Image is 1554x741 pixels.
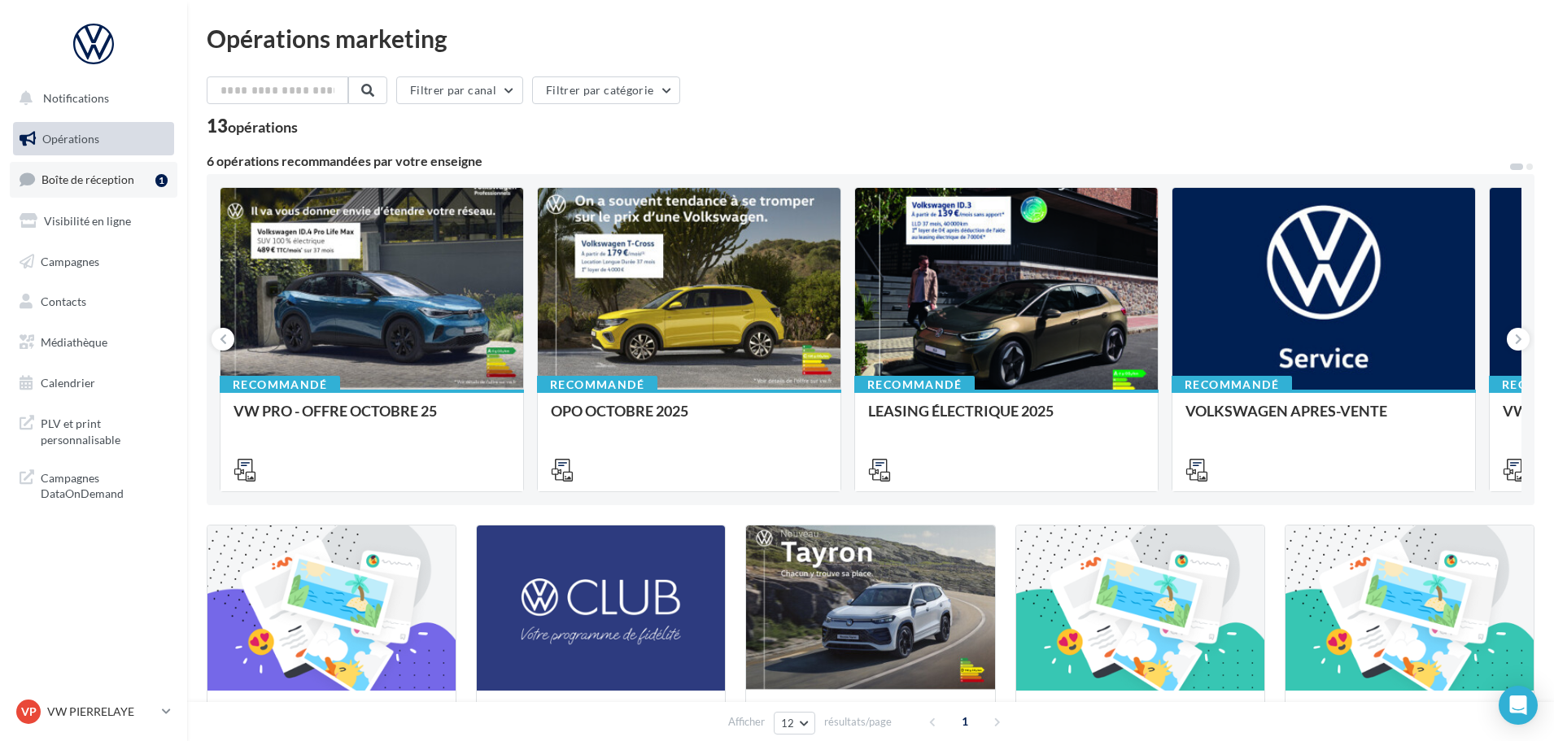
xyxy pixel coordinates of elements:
span: 12 [781,717,795,730]
span: Opérations [42,132,99,146]
button: Notifications [10,81,171,116]
div: Recommandé [220,376,340,394]
a: Calendrier [10,366,177,400]
span: Notifications [43,91,109,105]
button: 12 [774,712,815,734]
div: OPO OCTOBRE 2025 [551,403,827,435]
div: VOLKSWAGEN APRES-VENTE [1185,403,1462,435]
a: Campagnes [10,245,177,279]
span: Calendrier [41,376,95,390]
span: Afficher [728,714,765,730]
a: Visibilité en ligne [10,204,177,238]
a: Boîte de réception1 [10,162,177,197]
span: VP [21,704,37,720]
div: 13 [207,117,298,135]
span: Contacts [41,294,86,308]
div: Recommandé [854,376,975,394]
div: Recommandé [537,376,657,394]
button: Filtrer par canal [396,76,523,104]
div: VW PRO - OFFRE OCTOBRE 25 [234,403,510,435]
a: Contacts [10,285,177,319]
div: opérations [228,120,298,134]
div: LEASING ÉLECTRIQUE 2025 [868,403,1145,435]
a: VP VW PIERRELAYE [13,696,174,727]
span: Campagnes DataOnDemand [41,467,168,502]
div: Recommandé [1172,376,1292,394]
a: PLV et print personnalisable [10,406,177,454]
span: Médiathèque [41,335,107,349]
a: Campagnes DataOnDemand [10,460,177,508]
p: VW PIERRELAYE [47,704,155,720]
span: 1 [952,708,978,734]
a: Médiathèque [10,325,177,360]
div: 6 opérations recommandées par votre enseigne [207,155,1508,168]
span: Visibilité en ligne [44,214,131,228]
span: résultats/page [824,714,892,730]
div: Opérations marketing [207,26,1534,50]
a: Opérations [10,122,177,156]
button: Filtrer par catégorie [532,76,680,104]
span: Boîte de réception [41,172,134,186]
span: PLV et print personnalisable [41,412,168,447]
div: 1 [155,174,168,187]
span: Campagnes [41,254,99,268]
div: Open Intercom Messenger [1499,686,1538,725]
